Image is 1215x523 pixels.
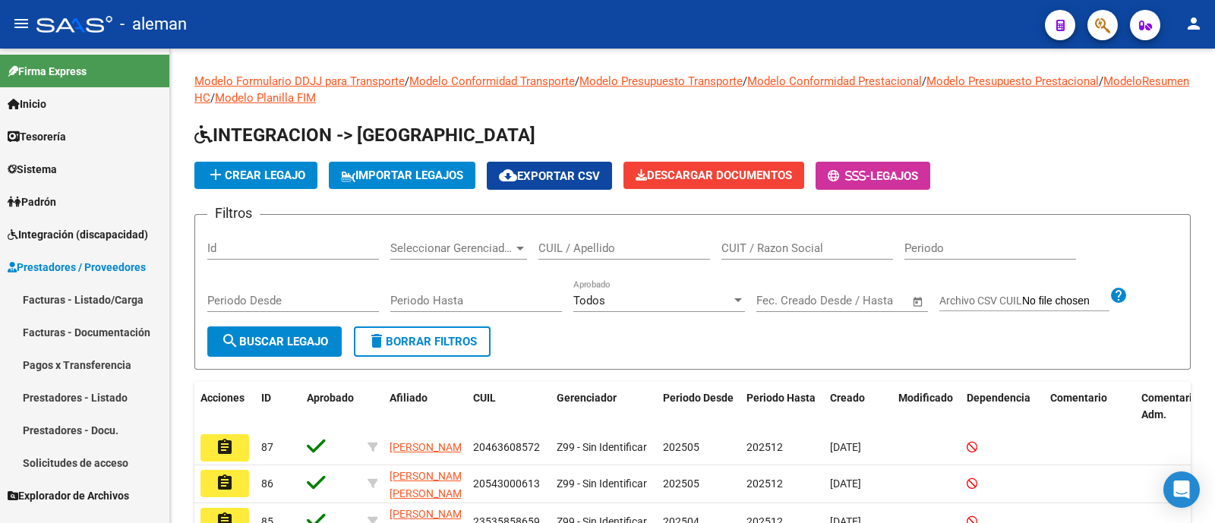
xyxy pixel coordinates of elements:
[557,441,647,453] span: Z99 - Sin Identificar
[870,169,918,183] span: Legajos
[473,441,540,453] span: 20463608572
[623,162,804,189] button: Descargar Documentos
[636,169,792,182] span: Descargar Documentos
[487,162,612,190] button: Exportar CSV
[1141,392,1198,421] span: Comentario Adm.
[1109,286,1128,304] mat-icon: help
[207,203,260,224] h3: Filtros
[824,382,892,432] datatable-header-cell: Creado
[573,294,605,307] span: Todos
[828,169,870,183] span: -
[216,474,234,492] mat-icon: assignment
[939,295,1022,307] span: Archivo CSV CUIL
[383,382,467,432] datatable-header-cell: Afiliado
[746,441,783,453] span: 202512
[409,74,575,88] a: Modelo Conformidad Transporte
[663,392,734,404] span: Periodo Desde
[663,477,699,490] span: 202505
[8,161,57,178] span: Sistema
[207,326,342,357] button: Buscar Legajo
[910,293,927,310] button: Open calendar
[657,382,740,432] datatable-header-cell: Periodo Desde
[12,14,30,33] mat-icon: menu
[221,332,239,350] mat-icon: search
[663,441,699,453] span: 202505
[207,169,305,182] span: Crear Legajo
[354,326,491,357] button: Borrar Filtros
[8,259,146,276] span: Prestadores / Proveedores
[1044,382,1135,432] datatable-header-cell: Comentario
[8,63,87,80] span: Firma Express
[473,392,496,404] span: CUIL
[390,441,471,453] span: [PERSON_NAME]
[390,470,471,499] span: [PERSON_NAME] [PERSON_NAME]
[499,166,517,184] mat-icon: cloud_download
[368,335,477,348] span: Borrar Filtros
[301,382,361,432] datatable-header-cell: Aprobado
[307,392,354,404] span: Aprobado
[961,382,1044,432] datatable-header-cell: Dependencia
[499,169,600,183] span: Exportar CSV
[830,392,865,404] span: Creado
[215,91,316,105] a: Modelo Planilla FIM
[1022,295,1109,308] input: Archivo CSV CUIL
[261,392,271,404] span: ID
[473,477,540,490] span: 20543000613
[830,477,861,490] span: [DATE]
[926,74,1099,88] a: Modelo Presupuesto Prestacional
[747,74,922,88] a: Modelo Conformidad Prestacional
[830,441,861,453] span: [DATE]
[120,8,187,41] span: - aleman
[8,194,56,210] span: Padrón
[255,382,301,432] datatable-header-cell: ID
[194,74,405,88] a: Modelo Formulario DDJJ para Transporte
[967,392,1030,404] span: Dependencia
[892,382,961,432] datatable-header-cell: Modificado
[898,392,953,404] span: Modificado
[756,294,818,307] input: Fecha inicio
[390,241,513,255] span: Seleccionar Gerenciador
[1185,14,1203,33] mat-icon: person
[1050,392,1107,404] span: Comentario
[579,74,743,88] a: Modelo Presupuesto Transporte
[8,96,46,112] span: Inicio
[746,392,816,404] span: Periodo Hasta
[467,382,551,432] datatable-header-cell: CUIL
[216,438,234,456] mat-icon: assignment
[329,162,475,189] button: IMPORTAR LEGAJOS
[207,165,225,184] mat-icon: add
[221,335,328,348] span: Buscar Legajo
[8,226,148,243] span: Integración (discapacidad)
[200,392,245,404] span: Acciones
[261,477,273,490] span: 86
[832,294,905,307] input: Fecha fin
[390,392,428,404] span: Afiliado
[194,162,317,189] button: Crear Legajo
[816,162,930,190] button: -Legajos
[557,477,647,490] span: Z99 - Sin Identificar
[261,441,273,453] span: 87
[551,382,657,432] datatable-header-cell: Gerenciador
[341,169,463,182] span: IMPORTAR LEGAJOS
[368,332,386,350] mat-icon: delete
[1163,471,1200,508] div: Open Intercom Messenger
[740,382,824,432] datatable-header-cell: Periodo Hasta
[194,382,255,432] datatable-header-cell: Acciones
[8,487,129,504] span: Explorador de Archivos
[557,392,617,404] span: Gerenciador
[8,128,66,145] span: Tesorería
[746,477,783,490] span: 202512
[194,124,535,146] span: INTEGRACION -> [GEOGRAPHIC_DATA]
